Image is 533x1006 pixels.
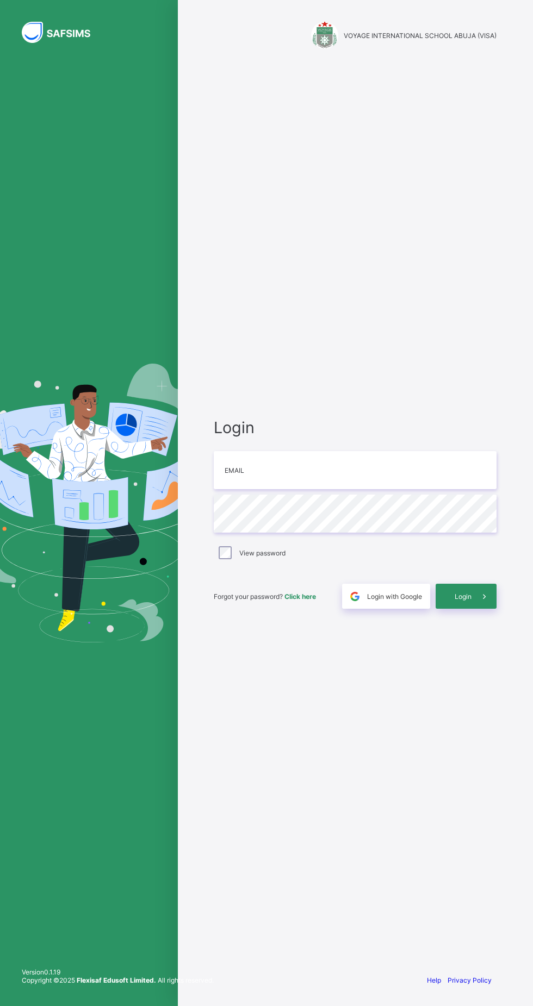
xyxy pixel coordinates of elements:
[214,592,316,601] span: Forgot your password?
[448,976,492,984] a: Privacy Policy
[239,549,286,557] label: View password
[77,976,156,984] strong: Flexisaf Edusoft Limited.
[22,976,214,984] span: Copyright © 2025 All rights reserved.
[427,976,441,984] a: Help
[349,590,361,603] img: google.396cfc9801f0270233282035f929180a.svg
[455,592,472,601] span: Login
[367,592,422,601] span: Login with Google
[214,418,497,437] span: Login
[22,968,214,976] span: Version 0.1.19
[284,592,316,601] a: Click here
[344,32,497,40] span: VOYAGE INTERNATIONAL SCHOOL ABUJA (VISA)
[22,22,103,43] img: SAFSIMS Logo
